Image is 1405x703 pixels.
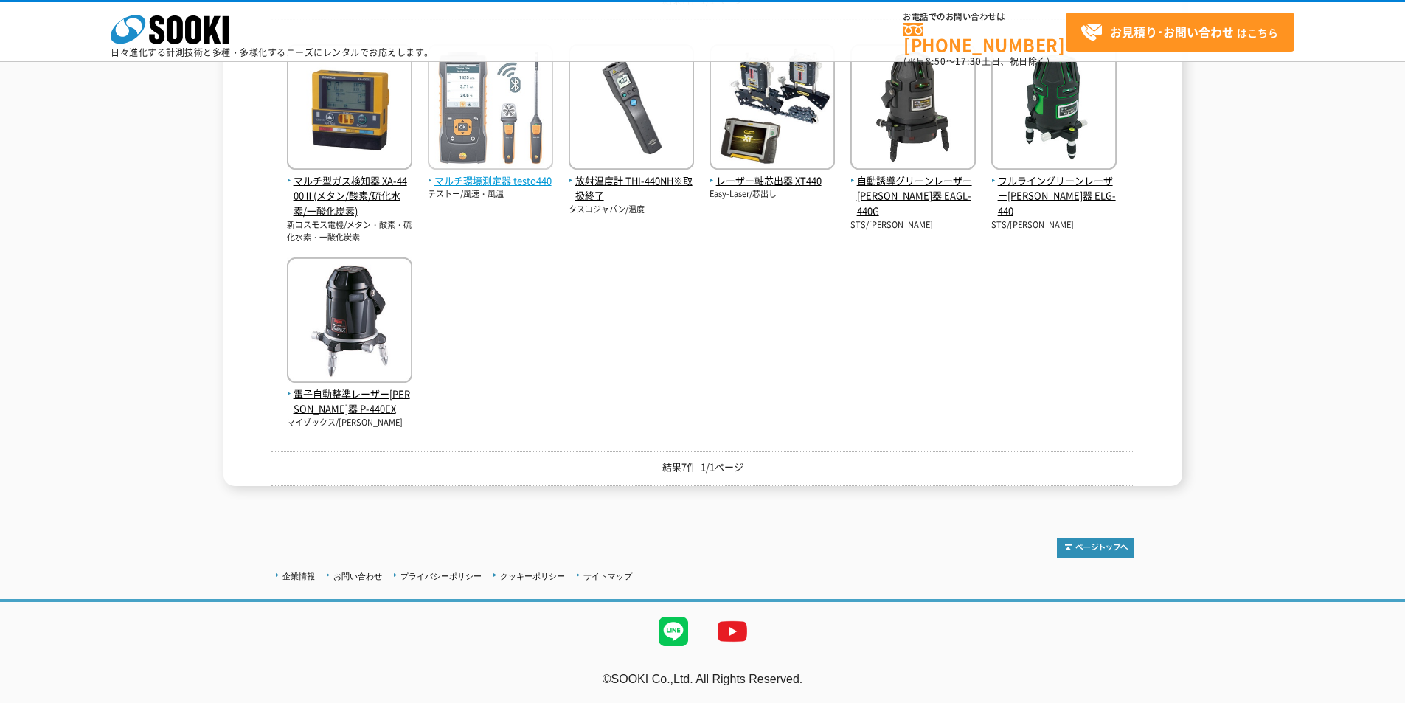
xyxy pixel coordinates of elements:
[703,602,762,661] img: YouTube
[850,219,976,232] p: STS/[PERSON_NAME]
[282,572,315,581] a: 企業情報
[569,173,694,204] span: 放射温度計 THI-440NH※取扱終了
[287,257,412,387] img: P-440EX
[569,204,694,216] p: タスコジャパン/温度
[1110,23,1234,41] strong: お見積り･お問い合わせ
[991,173,1117,219] span: フルライングリーンレーザー[PERSON_NAME]器 ELG-440
[287,219,412,243] p: 新コスモス電機/メタン・酸素・硫化水素・一酸化炭素
[903,23,1066,53] a: [PHONE_NUMBER]
[111,48,434,57] p: 日々進化する計測技術と多種・多様化するニーズにレンタルでお応えします。
[850,44,976,173] img: EAGL-440G
[428,44,553,173] img: testo440
[710,158,835,189] a: レーザー軸芯出器 XT440
[583,572,632,581] a: サイトマップ
[428,188,553,201] p: テストー/風速・風温
[1057,538,1134,558] img: トップページへ
[644,602,703,661] img: LINE
[271,460,1134,475] p: 結果7件 1/1ページ
[991,44,1117,173] img: ELG-440
[903,13,1066,21] span: お電話でのお問い合わせは
[710,44,835,173] img: XT440
[400,572,482,581] a: プライバシーポリシー
[850,173,976,219] span: 自動誘導グリーンレーザー[PERSON_NAME]器 EAGL-440G
[287,417,412,429] p: マイゾックス/[PERSON_NAME]
[500,572,565,581] a: クッキーポリシー
[287,371,412,417] a: 電子自動整準レーザー[PERSON_NAME]器 P-440EX
[850,158,976,219] a: 自動誘導グリーンレーザー[PERSON_NAME]器 EAGL-440G
[1348,688,1405,701] a: テストMail
[1080,21,1278,44] span: はこちら
[991,219,1117,232] p: STS/[PERSON_NAME]
[991,158,1117,219] a: フルライングリーンレーザー[PERSON_NAME]器 ELG-440
[569,44,694,173] img: THI-440NH※取扱終了
[1066,13,1294,52] a: お見積り･お問い合わせはこちら
[710,188,835,201] p: Easy-Laser/芯出し
[287,158,412,219] a: マルチ型ガス検知器 XA-4400Ⅱ(メタン/酸素/硫化水素/一酸化炭素)
[710,173,835,189] span: レーザー軸芯出器 XT440
[955,55,982,68] span: 17:30
[428,158,553,189] a: マルチ環境測定器 testo440
[926,55,946,68] span: 8:50
[287,387,412,418] span: 電子自動整準レーザー[PERSON_NAME]器 P-440EX
[287,44,412,173] img: XA-4400Ⅱ(メタン/酸素/硫化水素/一酸化炭素)
[428,173,553,189] span: マルチ環境測定器 testo440
[333,572,382,581] a: お問い合わせ
[287,173,412,219] span: マルチ型ガス検知器 XA-4400Ⅱ(メタン/酸素/硫化水素/一酸化炭素)
[903,55,1050,68] span: (平日 ～ 土日、祝日除く)
[569,158,694,204] a: 放射温度計 THI-440NH※取扱終了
